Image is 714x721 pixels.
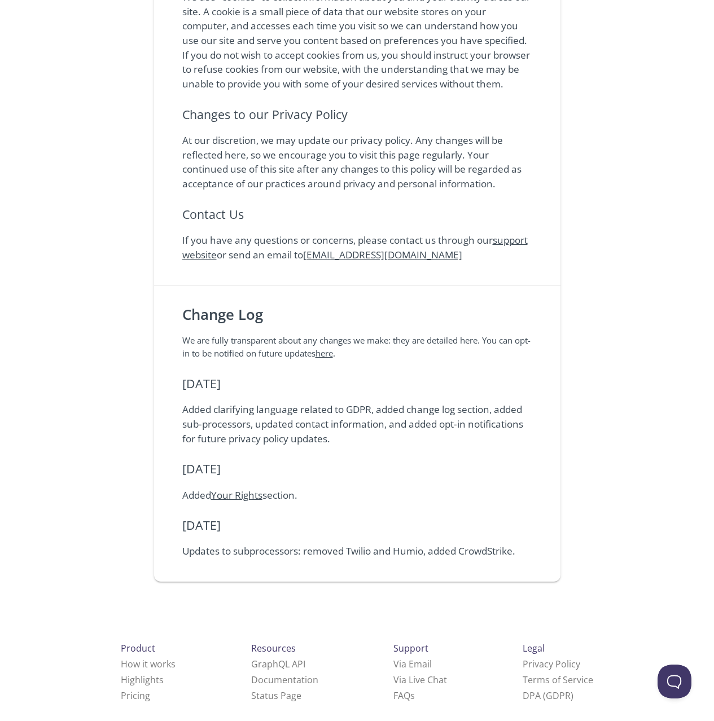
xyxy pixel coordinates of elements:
p: Updates to subprocessors: removed Twilio and Humio, added CrowdStrike. [182,544,532,559]
a: Via Email [393,658,432,670]
h6: [DATE] [182,459,532,478]
a: Documentation [251,674,318,686]
a: Terms of Service [523,674,593,686]
iframe: Help Scout Beacon - Open [658,665,691,698]
p: Added section. [182,488,532,503]
a: Status Page [251,689,301,702]
span: Product [121,642,155,654]
span: Resources [251,642,296,654]
span: Legal [523,642,545,654]
h6: We are fully transparent about any changes we make: they are detailed here. You can opt-in to be ... [182,334,532,360]
h6: [DATE] [182,516,532,535]
a: FAQ [393,689,415,702]
h6: [DATE] [182,374,532,393]
p: Added clarifying language related to GDPR, added change log section, added sub-processors, update... [182,402,532,446]
a: Your Rights [211,489,262,502]
a: Via Live Chat [393,674,447,686]
p: If you have any questions or concerns, please contact us through our or send an email to [182,233,532,262]
span: Support [393,642,428,654]
a: Privacy Policy [523,658,580,670]
a: [EMAIL_ADDRESS][DOMAIN_NAME] [303,248,462,261]
a: How it works [121,658,176,670]
h6: Contact Us [182,205,532,224]
a: support website [182,234,528,261]
a: DPA (GDPR) [523,689,573,702]
a: Pricing [121,689,150,702]
a: Highlights [121,674,164,686]
h5: Change Log [182,305,532,324]
p: At our discretion, we may update our privacy policy. Any changes will be reflected here, so we en... [182,133,532,191]
a: GraphQL API [251,658,305,670]
span: s [410,689,415,702]
a: here [316,348,333,359]
h6: Changes to our Privacy Policy [182,105,532,124]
